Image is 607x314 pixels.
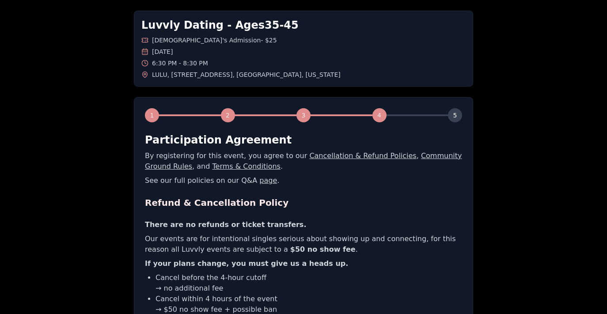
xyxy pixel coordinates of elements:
p: There are no refunds or ticket transfers. [145,219,462,230]
a: Cancellation & Refund Policies [309,151,416,160]
div: 4 [372,108,387,122]
div: 5 [448,108,462,122]
li: Cancel before the 4-hour cutoff → no additional fee [156,272,462,294]
div: 3 [296,108,311,122]
span: [DATE] [152,47,173,56]
p: See our full policies on our Q&A . [145,175,462,186]
p: If your plans change, you must give us a heads up. [145,258,462,269]
a: Terms & Conditions [212,162,280,170]
p: Our events are for intentional singles serious about showing up and connecting, for this reason a... [145,234,462,255]
p: By registering for this event, you agree to our , , and . [145,151,462,172]
b: $50 no show fee [290,245,356,253]
a: page [259,176,277,185]
h1: Luvvly Dating - Ages 35 - 45 [141,18,466,32]
div: 2 [221,108,235,122]
span: LULU , [STREET_ADDRESS] , [GEOGRAPHIC_DATA] , [US_STATE] [152,70,341,79]
span: 6:30 PM - 8:30 PM [152,59,208,68]
span: [DEMOGRAPHIC_DATA]'s Admission - $25 [152,36,277,45]
h2: Participation Agreement [145,133,462,147]
h2: Refund & Cancellation Policy [145,197,462,209]
div: 1 [145,108,159,122]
